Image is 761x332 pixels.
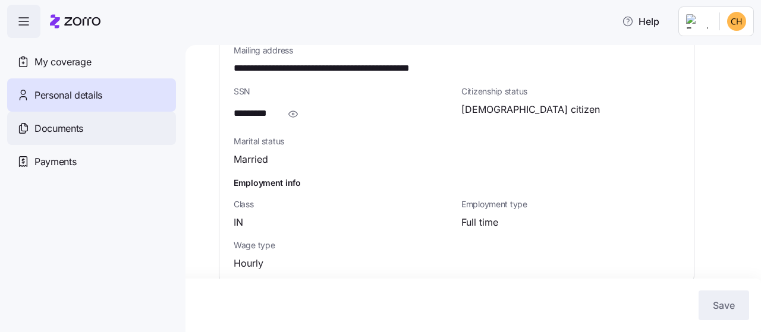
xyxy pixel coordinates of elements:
span: Full time [461,215,498,230]
span: Help [622,14,659,29]
span: Marital status [234,135,452,147]
img: Employer logo [686,14,710,29]
span: Wage type [234,239,452,251]
span: Hourly [234,256,263,271]
span: Citizenship status [461,86,680,97]
span: Class [234,198,452,210]
img: 620aea07702e7082d3dc0e3e9b87342c [727,12,746,31]
h1: Employment info [234,176,680,189]
span: Personal details [34,88,102,103]
span: Save [713,298,735,312]
span: Documents [34,121,83,136]
button: Help [612,10,669,33]
a: Documents [7,112,176,145]
span: Payments [34,154,76,169]
a: Personal details [7,78,176,112]
a: Payments [7,145,176,178]
span: Employment type [461,198,680,210]
a: My coverage [7,45,176,78]
span: My coverage [34,55,91,69]
span: Married [234,152,268,167]
span: Mailing address [234,45,680,56]
span: [DEMOGRAPHIC_DATA] citizen [461,102,600,117]
button: Save [699,290,749,320]
span: IN [234,215,243,230]
span: SSN [234,86,452,97]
